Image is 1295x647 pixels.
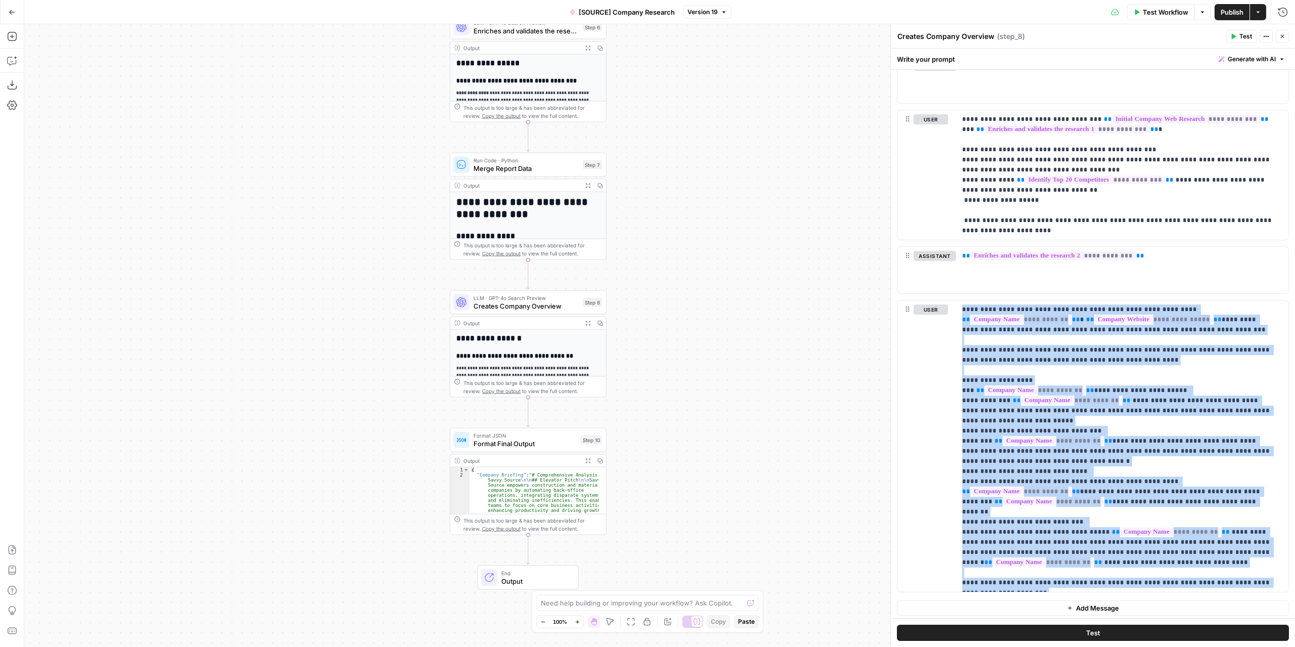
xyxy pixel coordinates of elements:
[482,526,521,532] span: Copy the output
[581,436,602,445] div: Step 10
[1228,55,1276,64] span: Generate with AI
[482,113,521,119] span: Copy the output
[473,163,579,174] span: Merge Report Data
[897,110,948,240] div: user
[501,569,570,577] span: End
[583,298,602,307] div: Step 8
[897,57,948,103] div: assistant
[687,8,718,17] span: Version 19
[897,300,948,592] div: user
[1221,7,1243,17] span: Publish
[463,241,602,257] div: This output is too large & has been abbreviated for review. to view the full content.
[897,247,948,293] div: assistant
[463,457,579,465] div: Output
[583,160,602,169] div: Step 7
[450,467,469,472] div: 1
[1226,30,1257,43] button: Test
[553,618,567,626] span: 100%
[463,467,469,472] span: Toggle code folding, rows 1 through 3
[527,397,530,427] g: Edge from step_8 to step_10
[463,319,579,327] div: Output
[1086,628,1100,638] span: Test
[501,576,570,586] span: Output
[1239,32,1252,41] span: Test
[473,26,579,36] span: Enriches and validates the research 2
[450,15,607,122] div: LLM · GPT-4o Search PreviewEnriches and validates the research 2Step 6Output**** **** ********* *...
[897,625,1289,641] button: Test
[463,182,579,190] div: Output
[564,4,681,20] button: [SOURCE] Company Research
[463,104,602,120] div: This output is too large & has been abbreviated for review. to view the full content.
[914,251,956,261] button: assistant
[738,617,755,626] span: Paste
[711,617,726,626] span: Copy
[1215,53,1289,66] button: Generate with AI
[583,23,602,32] div: Step 6
[473,156,579,164] span: Run Code · Python
[473,294,579,302] span: LLM · GPT-4o Search Preview
[914,114,948,124] button: user
[897,31,995,41] textarea: Creates Company Overview
[1076,603,1119,613] span: Add Message
[463,516,602,533] div: This output is too large & has been abbreviated for review. to view the full content.
[463,379,602,395] div: This output is too large & has been abbreviated for review. to view the full content.
[473,439,577,449] span: Format Final Output
[473,301,579,311] span: Creates Company Overview
[527,535,530,565] g: Edge from step_10 to end
[473,432,577,440] span: Format JSON
[997,31,1025,41] span: ( step_8 )
[579,7,675,17] span: [SOURCE] Company Research
[482,250,521,256] span: Copy the output
[463,44,579,52] div: Output
[527,260,530,289] g: Edge from step_7 to step_8
[527,122,530,152] g: Edge from step_6 to step_7
[897,600,1289,616] button: Add Message
[450,566,607,590] div: EndOutput
[734,615,759,628] button: Paste
[891,49,1295,69] div: Write your prompt
[1143,7,1188,17] span: Test Workflow
[707,615,730,628] button: Copy
[450,428,607,535] div: Format JSONFormat Final OutputStep 10Output{ "Company Briefing":"# Comprehensive Analysis of Savv...
[1127,4,1194,20] button: Test Workflow
[482,388,521,394] span: Copy the output
[683,6,731,19] button: Version 19
[914,305,948,315] button: user
[1215,4,1249,20] button: Publish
